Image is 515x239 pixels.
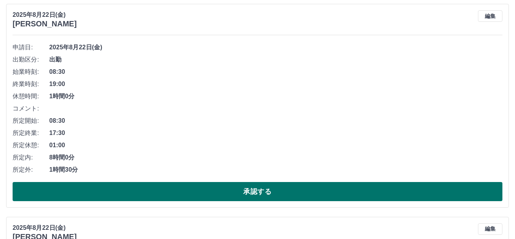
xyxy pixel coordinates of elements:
[13,104,49,113] span: コメント:
[13,92,49,101] span: 休憩時間:
[49,116,502,125] span: 08:30
[49,153,502,162] span: 8時間0分
[49,43,502,52] span: 2025年8月22日(金)
[49,92,502,101] span: 1時間0分
[13,223,77,232] p: 2025年8月22日(金)
[13,128,49,138] span: 所定終業:
[13,55,49,64] span: 出勤区分:
[13,182,502,201] button: 承認する
[49,80,502,89] span: 19:00
[49,128,502,138] span: 17:30
[13,67,49,76] span: 始業時刻:
[49,165,502,174] span: 1時間30分
[49,67,502,76] span: 08:30
[13,80,49,89] span: 終業時刻:
[13,116,49,125] span: 所定開始:
[49,55,502,64] span: 出勤
[13,153,49,162] span: 所定内:
[478,10,502,22] button: 編集
[13,43,49,52] span: 申請日:
[49,141,502,150] span: 01:00
[13,20,77,28] h3: [PERSON_NAME]
[13,141,49,150] span: 所定休憩:
[478,223,502,235] button: 編集
[13,10,77,20] p: 2025年8月22日(金)
[13,165,49,174] span: 所定外:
